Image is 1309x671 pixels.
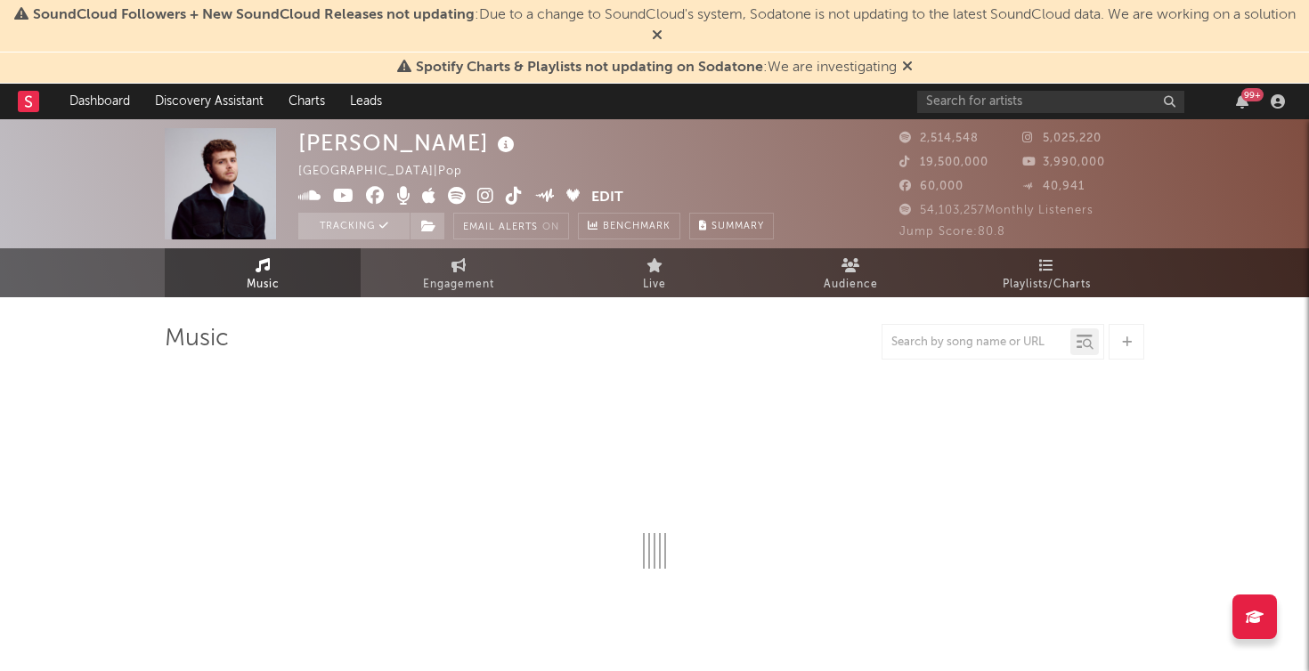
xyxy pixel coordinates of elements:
span: 5,025,220 [1022,133,1102,144]
span: : Due to a change to SoundCloud's system, Sodatone is not updating to the latest SoundCloud data.... [33,8,1296,22]
span: Audience [824,274,878,295]
span: Dismiss [652,29,663,44]
a: Discovery Assistant [142,84,276,119]
span: Live [643,274,666,295]
span: Engagement [423,274,494,295]
span: 60,000 [899,181,963,192]
em: On [542,222,559,232]
div: [PERSON_NAME] [298,128,519,158]
a: Dashboard [57,84,142,119]
span: Playlists/Charts [1003,274,1091,295]
span: 19,500,000 [899,157,988,168]
input: Search for artists [917,91,1184,113]
span: Spotify Charts & Playlists not updating on Sodatone [416,61,763,75]
a: Benchmark [578,213,680,239]
a: Playlists/Charts [948,248,1144,297]
a: Engagement [361,248,557,297]
button: Tracking [298,213,410,239]
div: 99 + [1241,88,1264,101]
a: Music [165,248,361,297]
span: SoundCloud Followers + New SoundCloud Releases not updating [33,8,475,22]
a: Charts [276,84,337,119]
span: Benchmark [603,216,671,238]
span: 54,103,257 Monthly Listeners [899,205,1094,216]
span: 3,990,000 [1022,157,1105,168]
a: Live [557,248,752,297]
a: Leads [337,84,394,119]
button: Edit [591,187,623,209]
span: : We are investigating [416,61,897,75]
span: Summary [711,222,764,231]
button: Summary [689,213,774,239]
button: 99+ [1236,94,1248,109]
span: 40,941 [1022,181,1085,192]
span: 2,514,548 [899,133,979,144]
input: Search by song name or URL [882,335,1070,350]
span: Music [247,274,280,295]
span: Jump Score: 80.8 [899,226,1005,238]
div: [GEOGRAPHIC_DATA] | Pop [298,161,483,182]
a: Audience [752,248,948,297]
span: Dismiss [902,61,913,75]
button: Email AlertsOn [453,213,569,239]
